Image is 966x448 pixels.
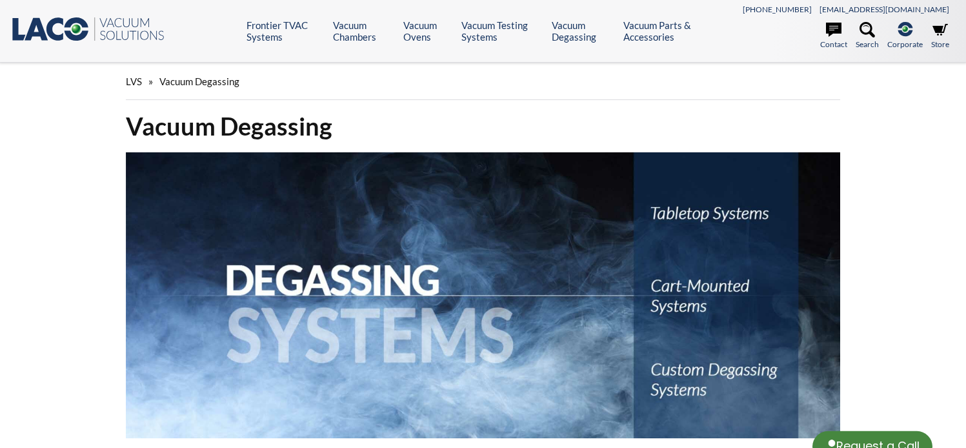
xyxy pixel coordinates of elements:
img: Degassing Systems header [126,152,840,438]
a: Vacuum Ovens [403,19,452,43]
h1: Vacuum Degassing [126,110,840,142]
a: Store [931,22,949,50]
span: LVS [126,76,142,87]
a: Vacuum Testing Systems [461,19,542,43]
a: Contact [820,22,847,50]
a: [PHONE_NUMBER] [743,5,812,14]
span: Vacuum Degassing [159,76,239,87]
a: [EMAIL_ADDRESS][DOMAIN_NAME] [820,5,949,14]
a: Frontier TVAC Systems [247,19,323,43]
a: Vacuum Parts & Accessories [623,19,716,43]
span: Corporate [887,38,923,50]
div: » [126,63,840,100]
a: Vacuum Chambers [333,19,394,43]
a: Search [856,22,879,50]
a: Vacuum Degassing [552,19,614,43]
